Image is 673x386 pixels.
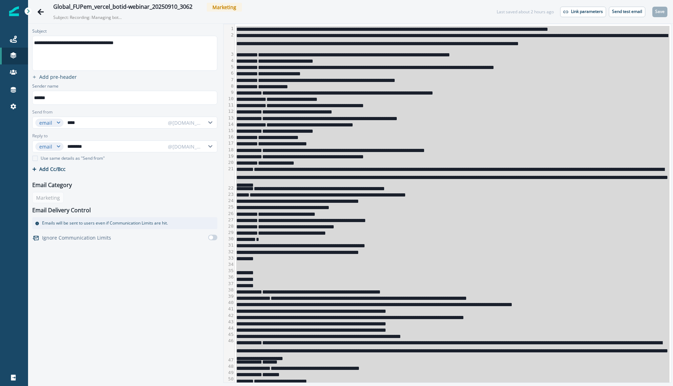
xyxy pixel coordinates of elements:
[224,108,234,115] div: 12
[224,319,234,325] div: 43
[612,9,642,14] p: Send test email
[224,217,234,223] div: 27
[224,147,234,153] div: 18
[224,229,234,236] div: 29
[224,281,234,287] div: 37
[39,74,77,80] p: Add pre-header
[224,268,234,274] div: 35
[224,204,234,210] div: 25
[224,32,234,51] div: 2
[224,331,234,338] div: 45
[224,357,234,363] div: 47
[29,74,80,80] button: add preheader
[652,7,667,17] button: Save
[224,159,234,166] div: 20
[224,51,234,57] div: 3
[224,96,234,102] div: 10
[32,181,72,189] p: Email Category
[224,102,234,108] div: 11
[224,83,234,89] div: 8
[655,9,665,14] p: Save
[224,166,234,185] div: 21
[224,26,234,32] div: 1
[224,293,234,299] div: 39
[224,223,234,229] div: 28
[224,370,234,376] div: 49
[224,255,234,261] div: 33
[224,261,234,268] div: 34
[224,70,234,76] div: 6
[224,249,234,255] div: 32
[32,133,48,139] label: Reply to
[39,119,53,126] div: email
[39,143,53,150] div: email
[32,166,66,172] button: Add Cc/Bcc
[224,185,234,191] div: 22
[224,77,234,83] div: 7
[224,121,234,127] div: 14
[224,134,234,140] div: 16
[32,28,47,36] p: Subject
[224,312,234,319] div: 42
[224,191,234,198] div: 23
[224,153,234,159] div: 19
[32,109,53,115] label: Send from
[224,236,234,242] div: 30
[224,211,234,217] div: 26
[42,234,111,241] p: Ignore Communication Limits
[224,89,234,96] div: 9
[497,9,554,15] div: Last saved about 2 hours ago
[224,57,234,64] div: 4
[571,9,603,14] p: Link parameters
[224,115,234,121] div: 13
[224,198,234,204] div: 24
[53,12,123,21] p: Subject: Recording: Managing bots for high-value pages
[224,140,234,146] div: 17
[224,127,234,134] div: 15
[224,306,234,312] div: 41
[224,363,234,370] div: 48
[224,64,234,70] div: 5
[53,4,192,11] div: Global_FUPem_vercel_botid-webinar_20250910_3062
[224,287,234,293] div: 38
[32,206,91,214] p: Email Delivery Control
[41,155,105,161] p: Use same details as "Send from"
[42,220,168,226] p: Emails will be sent to users even if Communication Limits are hit.
[168,119,202,126] div: @[DOMAIN_NAME]
[34,5,48,19] button: Go back
[224,338,234,357] div: 46
[224,376,234,382] div: 50
[224,242,234,248] div: 31
[224,299,234,306] div: 40
[32,83,59,91] p: Sender name
[224,325,234,331] div: 44
[560,7,606,17] button: Link parameters
[224,274,234,280] div: 36
[168,143,202,150] div: @[DOMAIN_NAME]
[207,3,242,12] span: Marketing
[609,7,645,17] button: Send test email
[9,6,19,16] img: Inflection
